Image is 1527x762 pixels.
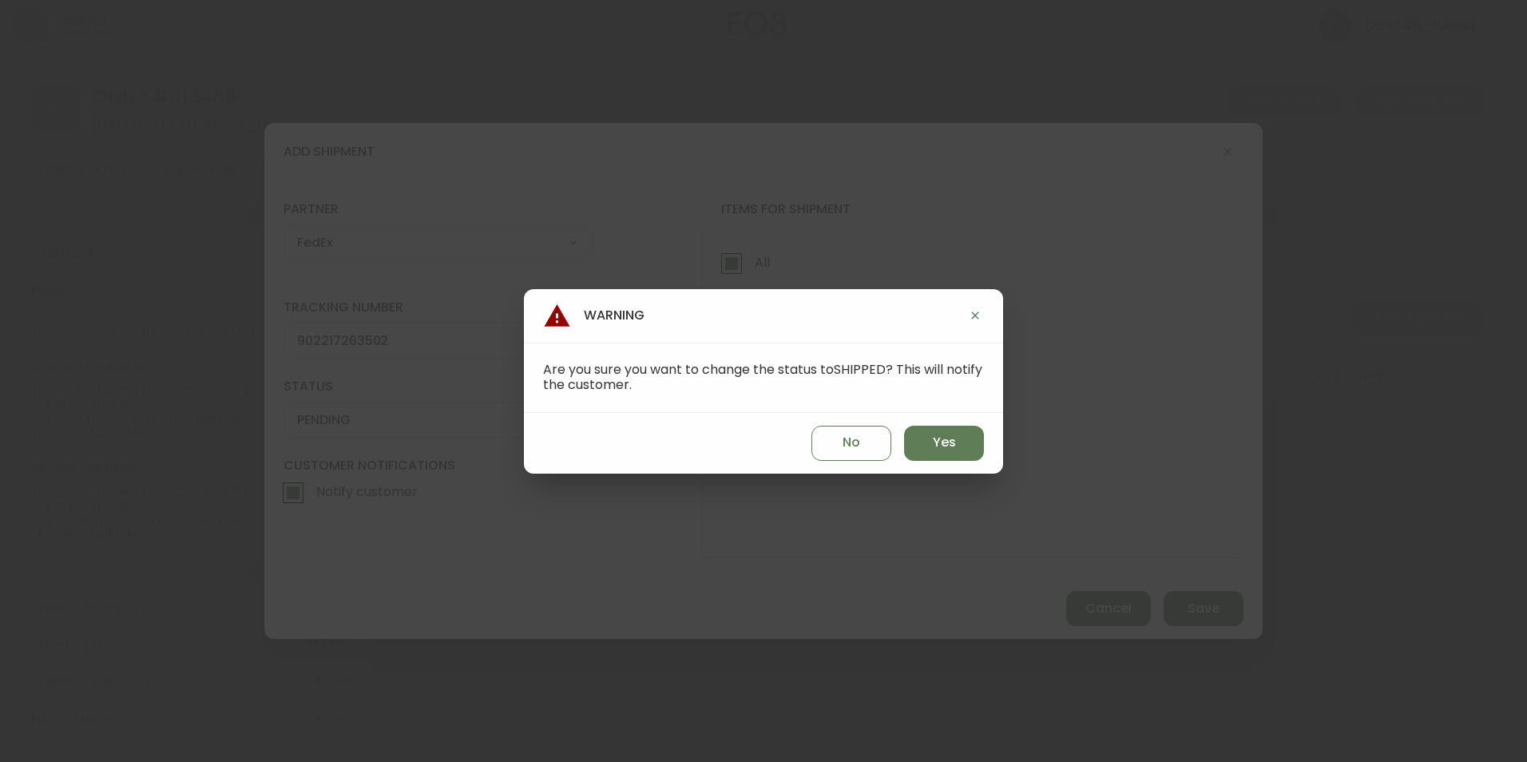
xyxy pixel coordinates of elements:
[543,302,645,330] h4: Warning
[933,434,956,451] span: Yes
[904,426,984,461] button: Yes
[843,434,860,451] span: No
[811,426,891,461] button: No
[543,360,982,394] span: Are you sure you want to change the status to SHIPPED ? This will notify the customer.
